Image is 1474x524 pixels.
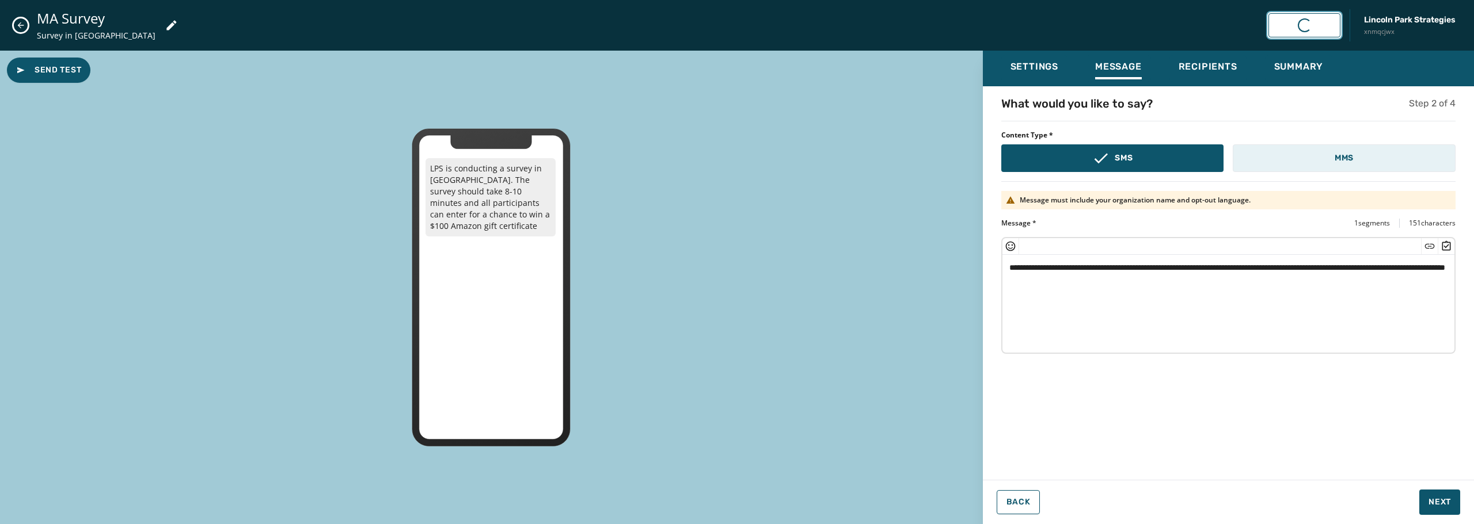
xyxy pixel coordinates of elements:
span: Back [1006,498,1031,507]
button: Save Draft [1268,13,1340,37]
button: Insert Short Link [1424,240,1435,252]
button: SMS [1001,144,1224,172]
button: Summary [1265,55,1333,82]
span: Summary [1274,61,1324,72]
span: Message [1095,61,1142,72]
p: LPS is conducting a survey in [GEOGRAPHIC_DATA]. The survey should take 8-10 minutes and all part... [426,158,556,236]
button: MMS [1233,144,1456,172]
span: Next [1429,496,1451,508]
span: 151 characters [1409,219,1456,228]
span: xnmqcjwx [1364,27,1456,37]
h4: What would you like to say? [1001,95,1153,112]
span: 1 segments [1354,219,1390,228]
p: Message must include your organization name and opt-out language. [1020,196,1251,205]
span: Content Type * [1001,131,1456,140]
button: Insert Survey [1441,240,1452,252]
span: Lincoln Park Strategies [1364,14,1456,26]
label: Message * [1001,219,1036,228]
span: Settings [1010,61,1058,72]
button: Insert Emoji [1005,240,1016,252]
button: Message [1086,55,1151,82]
h5: Step 2 of 4 [1409,97,1456,110]
button: Next [1419,489,1460,515]
button: Back [997,490,1040,514]
button: Settings [1001,55,1067,82]
span: Recipients [1179,61,1237,72]
p: MMS [1335,152,1354,164]
p: SMS [1115,152,1133,164]
span: Save Draft [1278,21,1331,30]
button: Recipients [1169,55,1247,82]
